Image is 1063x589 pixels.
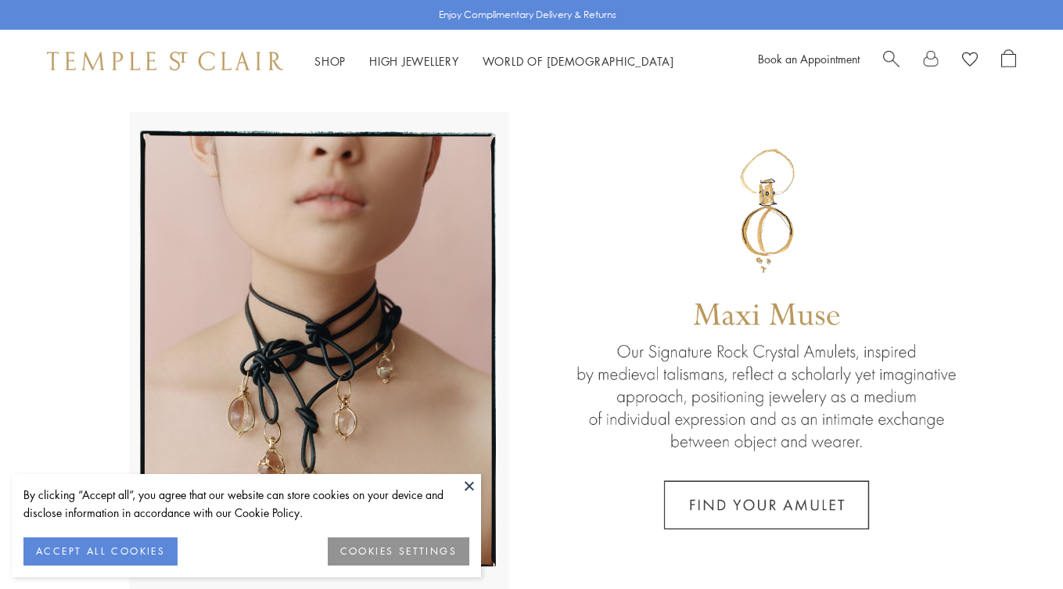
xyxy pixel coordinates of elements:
[47,52,283,70] img: Temple St. Clair
[328,537,469,566] button: COOKIES SETTINGS
[1001,49,1016,73] a: Open Shopping Bag
[985,515,1047,573] iframe: Gorgias live chat messenger
[883,49,900,73] a: Search
[23,537,178,566] button: ACCEPT ALL COOKIES
[758,51,860,66] a: Book an Appointment
[962,49,978,73] a: View Wishlist
[439,7,616,23] p: Enjoy Complimentary Delivery & Returns
[483,53,674,69] a: World of [DEMOGRAPHIC_DATA]World of [DEMOGRAPHIC_DATA]
[23,486,469,522] div: By clicking “Accept all”, you agree that our website can store cookies on your device and disclos...
[369,53,459,69] a: High JewelleryHigh Jewellery
[314,53,346,69] a: ShopShop
[314,52,674,71] nav: Main navigation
